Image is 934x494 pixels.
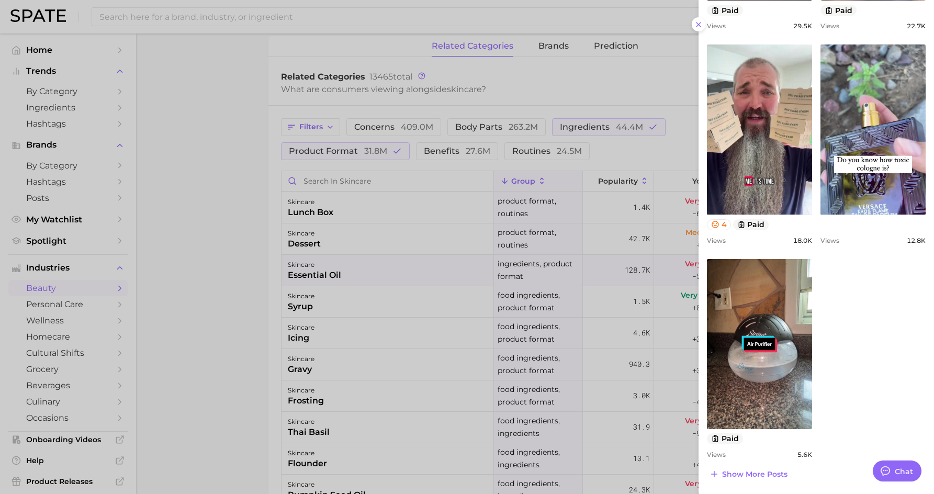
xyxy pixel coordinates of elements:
[707,5,743,16] button: paid
[793,22,812,30] span: 29.5k
[907,22,926,30] span: 22.7k
[797,451,812,458] span: 5.6k
[707,22,726,30] span: Views
[707,433,743,444] button: paid
[820,5,857,16] button: paid
[722,470,787,479] span: Show more posts
[707,237,726,244] span: Views
[907,237,926,244] span: 12.8k
[707,467,790,481] button: Show more posts
[707,451,726,458] span: Views
[707,219,731,230] button: 4
[820,22,839,30] span: Views
[733,219,769,230] button: paid
[793,237,812,244] span: 18.0k
[820,237,839,244] span: Views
